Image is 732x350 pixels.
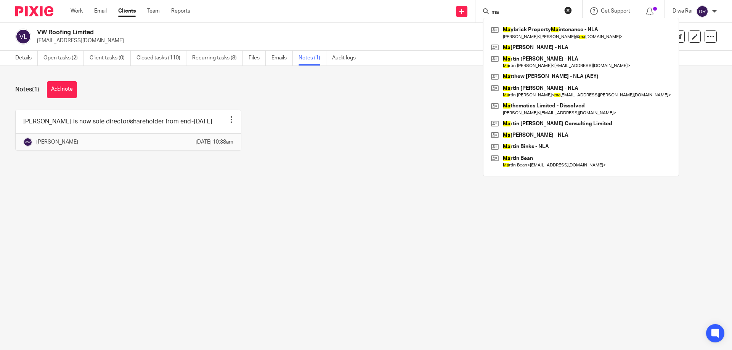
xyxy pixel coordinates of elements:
a: Files [249,51,266,66]
img: svg%3E [23,137,32,147]
span: (1) [32,86,39,93]
img: svg%3E [15,29,31,45]
p: [PERSON_NAME] [36,138,78,146]
a: Closed tasks (110) [136,51,186,66]
a: Audit logs [332,51,361,66]
a: Notes (1) [299,51,326,66]
input: Search [491,9,559,16]
button: Clear [564,6,572,14]
a: Reports [171,7,190,15]
span: Get Support [601,8,630,14]
a: Recurring tasks (8) [192,51,243,66]
p: [DATE] 10:38am [196,138,233,146]
a: Clients [118,7,136,15]
a: Open tasks (2) [43,51,84,66]
a: Emails [271,51,293,66]
p: Diwa Rai [673,7,692,15]
button: Add note [47,81,77,98]
img: Pixie [15,6,53,16]
a: Client tasks (0) [90,51,131,66]
p: [EMAIL_ADDRESS][DOMAIN_NAME] [37,37,613,45]
img: svg%3E [696,5,708,18]
a: Details [15,51,38,66]
a: Work [71,7,83,15]
a: Team [147,7,160,15]
h1: Notes [15,86,39,94]
a: Email [94,7,107,15]
h2: VW Roofing Limited [37,29,498,37]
